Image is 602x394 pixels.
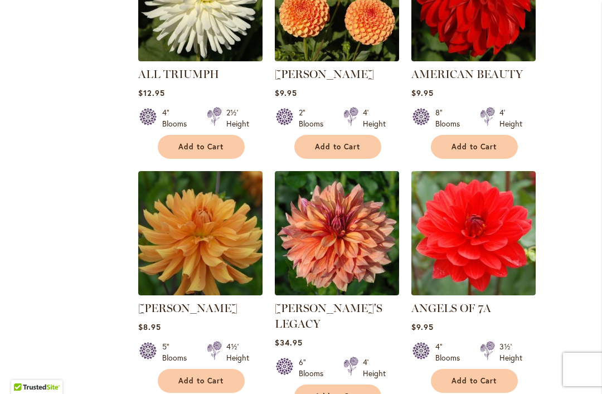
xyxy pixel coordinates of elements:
[435,341,467,363] div: 4" Blooms
[275,67,374,81] a: [PERSON_NAME]
[275,287,399,298] a: Andy's Legacy
[411,53,536,64] a: AMERICAN BEAUTY
[299,107,330,129] div: 2" Blooms
[162,107,193,129] div: 4" Blooms
[158,135,245,159] button: Add to Cart
[411,87,434,98] span: $9.95
[226,107,249,129] div: 2½' Height
[226,341,249,363] div: 4½' Height
[138,67,219,81] a: ALL TRIUMPH
[275,171,399,295] img: Andy's Legacy
[363,357,386,379] div: 4' Height
[8,354,40,386] iframe: Launch Accessibility Center
[363,107,386,129] div: 4' Height
[452,376,497,386] span: Add to Cart
[411,301,491,315] a: ANGELS OF 7A
[158,369,245,393] button: Add to Cart
[294,135,381,159] button: Add to Cart
[299,357,330,379] div: 6" Blooms
[138,301,237,315] a: [PERSON_NAME]
[178,142,224,152] span: Add to Cart
[162,341,193,363] div: 5" Blooms
[138,87,165,98] span: $12.95
[431,135,518,159] button: Add to Cart
[138,287,263,298] a: ANDREW CHARLES
[431,369,518,393] button: Add to Cart
[411,287,536,298] a: ANGELS OF 7A
[275,301,382,330] a: [PERSON_NAME]'S LEGACY
[315,142,361,152] span: Add to Cart
[275,87,297,98] span: $9.95
[411,171,536,295] img: ANGELS OF 7A
[435,107,467,129] div: 8" Blooms
[411,322,434,332] span: $9.95
[138,171,263,295] img: ANDREW CHARLES
[499,341,522,363] div: 3½' Height
[275,337,303,348] span: $34.95
[499,107,522,129] div: 4' Height
[275,53,399,64] a: AMBER QUEEN
[178,376,224,386] span: Add to Cart
[452,142,497,152] span: Add to Cart
[138,53,263,64] a: ALL TRIUMPH
[138,322,161,332] span: $8.95
[411,67,523,81] a: AMERICAN BEAUTY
